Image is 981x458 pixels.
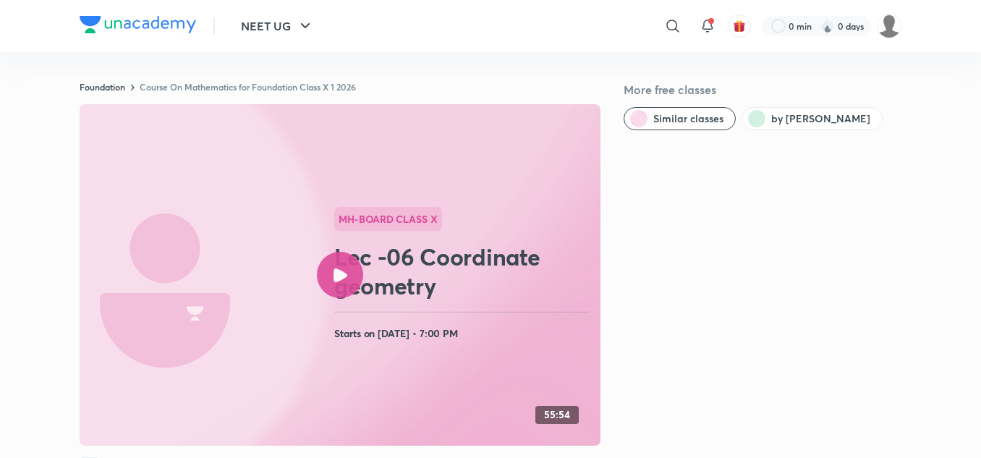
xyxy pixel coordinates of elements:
a: Course On Mathematics for Foundation Class X 1 2026 [140,81,356,93]
img: Company Logo [80,16,196,33]
a: Company Logo [80,16,196,37]
img: K Gautham [877,14,901,38]
h2: Lec -06 Coordinate geometry [334,242,595,300]
a: Foundation [80,81,125,93]
h5: More free classes [624,81,901,98]
button: by Varun Sharma [742,107,883,130]
button: NEET UG [232,12,323,41]
button: Similar classes [624,107,736,130]
img: streak [820,19,835,33]
h4: 55:54 [544,409,570,421]
h4: Starts on [DATE] • 7:00 PM [334,324,595,343]
button: avatar [728,14,751,38]
span: by Varun Sharma [771,111,870,126]
span: Similar classes [653,111,723,126]
img: avatar [733,20,746,33]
